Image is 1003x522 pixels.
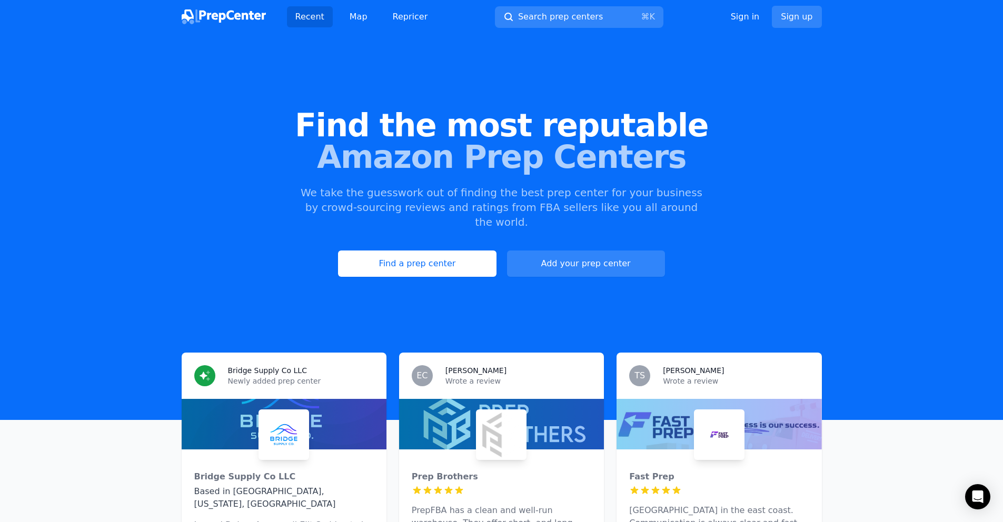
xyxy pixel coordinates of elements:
h3: [PERSON_NAME] [663,365,724,376]
img: Fast Prep [696,411,742,458]
div: Based in [GEOGRAPHIC_DATA], [US_STATE], [GEOGRAPHIC_DATA] [194,485,374,510]
span: Search prep centers [518,11,603,23]
a: Sign up [772,6,821,28]
p: Wrote a review [663,376,809,386]
span: TS [634,372,645,380]
a: Repricer [384,6,436,27]
span: Find the most reputable [17,109,986,141]
button: Search prep centers⌘K [495,6,663,28]
kbd: ⌘ [641,12,649,22]
a: Add your prep center [507,250,665,277]
img: PrepCenter [182,9,266,24]
img: Prep Brothers [478,411,524,458]
p: Wrote a review [445,376,591,386]
kbd: K [649,12,655,22]
a: Find a prep center [338,250,496,277]
a: Sign in [731,11,760,23]
img: Bridge Supply Co LLC [261,411,307,458]
div: Bridge Supply Co LLC [194,470,374,483]
div: Open Intercom Messenger [965,484,990,509]
a: Recent [287,6,333,27]
p: We take the guesswork out of finding the best prep center for your business by crowd-sourcing rev... [300,185,704,229]
h3: [PERSON_NAME] [445,365,507,376]
div: Fast Prep [629,470,809,483]
span: EC [416,372,428,380]
a: Map [341,6,376,27]
div: Prep Brothers [412,470,591,483]
span: Amazon Prep Centers [17,141,986,173]
h3: Bridge Supply Co LLC [228,365,307,376]
p: Newly added prep center [228,376,374,386]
